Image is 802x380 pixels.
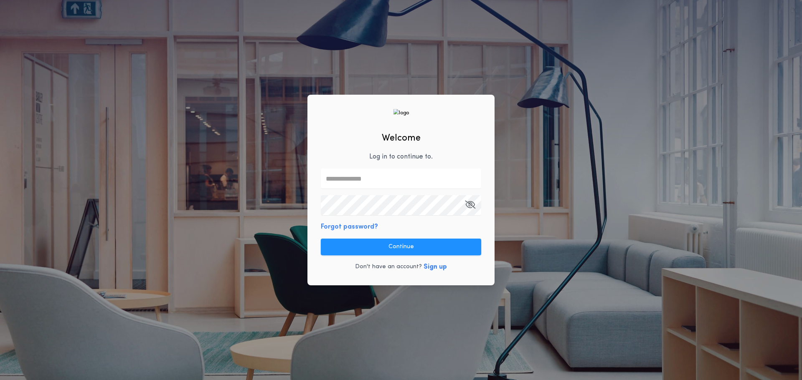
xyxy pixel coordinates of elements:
img: logo [393,109,409,117]
p: Don't have an account? [355,263,422,271]
button: Forgot password? [321,222,378,232]
button: Sign up [424,262,447,272]
button: Continue [321,239,481,255]
h2: Welcome [382,131,421,145]
p: Log in to continue to . [369,152,433,162]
